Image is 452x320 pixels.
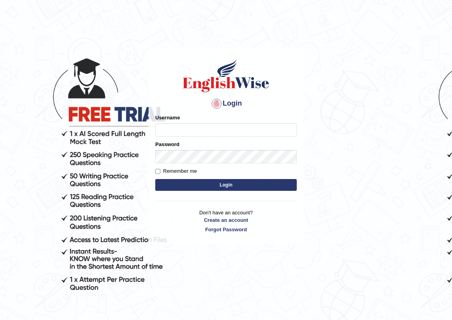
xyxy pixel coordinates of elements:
[155,167,197,175] label: Remember me
[155,97,297,110] h4: Login
[155,169,160,174] input: Remember me
[155,226,297,233] a: Forgot Password
[155,179,297,191] button: Login
[155,114,180,121] label: Username
[155,216,297,224] a: Create an account
[155,141,179,148] label: Password
[155,209,297,233] p: Don't have an account?
[181,58,271,93] img: Logo of English Wise sign in for intelligent practice with AI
